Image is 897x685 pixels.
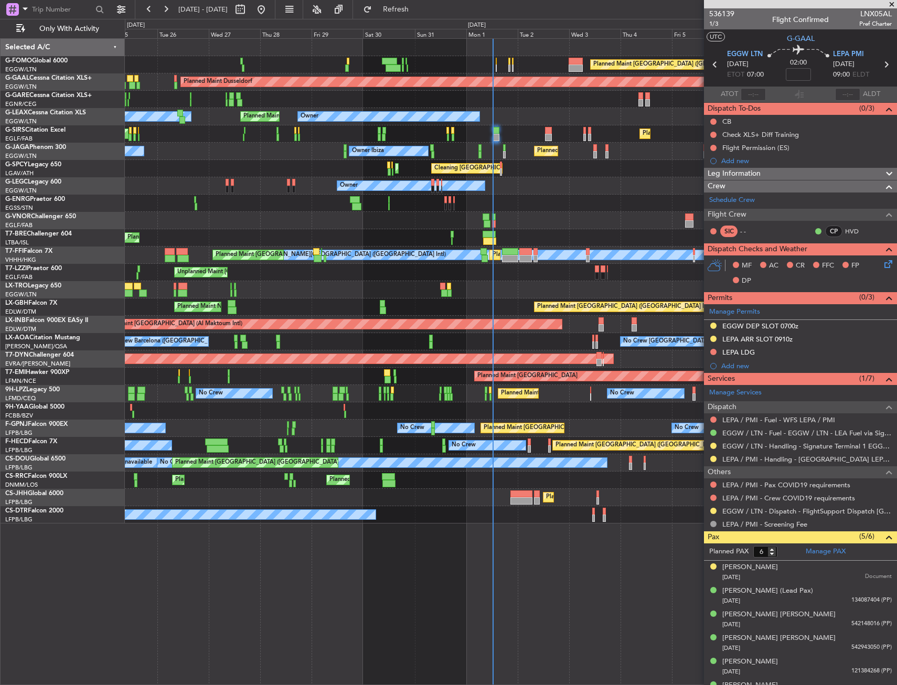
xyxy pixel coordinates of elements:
a: LFPB/LBG [5,464,33,472]
span: G-GAAL [787,33,815,44]
div: Planned Maint [GEOGRAPHIC_DATA] ([GEOGRAPHIC_DATA]) [484,420,649,436]
button: UTC [707,32,725,41]
span: ATOT [721,89,738,100]
a: F-GPNJFalcon 900EX [5,421,68,427]
div: Mon 25 [106,29,157,38]
a: T7-FFIFalcon 7X [5,248,52,254]
div: - - [740,227,764,236]
span: Pax [708,531,719,543]
a: EGGW/LTN [5,152,37,160]
a: LEPA / PMI - Fuel - WFS LEPA / PMI [722,415,835,424]
div: CB [722,117,731,126]
div: Flight Confirmed [772,14,829,25]
a: EGGW/LTN [5,83,37,91]
a: CS-JHHGlobal 6000 [5,490,63,497]
div: Tue 26 [157,29,209,38]
div: Owner Ibiza [352,143,384,159]
span: 542148016 (PP) [851,619,892,628]
a: LEPA / PMI - Handling - [GEOGRAPHIC_DATA] LEPA / PMI [722,455,892,464]
a: LX-INBFalcon 900EX EASy II [5,317,88,324]
button: Refresh [358,1,421,18]
a: LEPA / PMI - Crew COVID19 requirements [722,494,855,502]
div: Check XLS+ Diff Training [722,130,799,139]
span: T7-LZZI [5,265,27,272]
div: No Crew [160,455,184,470]
div: Planned Maint [GEOGRAPHIC_DATA] ([GEOGRAPHIC_DATA]) [556,437,721,453]
div: Planned Maint [GEOGRAPHIC_DATA] ([GEOGRAPHIC_DATA]) [643,126,808,142]
span: (5/6) [859,531,874,542]
span: [DATE] [722,644,740,652]
span: [DATE] [722,597,740,605]
div: Planned Maint Dusseldorf [184,74,252,90]
span: T7-BRE [5,231,27,237]
div: Fri 5 [672,29,723,38]
div: No Crew [610,386,634,401]
span: LX-INB [5,317,26,324]
a: LTBA/ISL [5,239,29,247]
a: HVD [845,227,869,236]
a: LX-GBHFalcon 7X [5,300,57,306]
span: 09:00 [833,70,850,80]
a: EGGW / LTN - Dispatch - FlightSupport Dispatch [GEOGRAPHIC_DATA] [722,507,892,516]
a: LFMN/NCE [5,377,36,385]
span: G-GARE [5,92,29,99]
a: G-VNORChallenger 650 [5,213,76,220]
a: DNMM/LOS [5,481,38,489]
span: Services [708,373,735,385]
span: G-GAAL [5,75,29,81]
span: G-JAGA [5,144,29,151]
div: SIC [720,226,738,237]
a: LFMD/CEQ [5,394,36,402]
a: LEPA / PMI - Screening Fee [722,520,807,529]
div: LEPA LDG [722,348,755,357]
span: Pref Charter [859,19,892,28]
span: CR [796,261,805,271]
div: Add new [721,156,892,165]
span: LEPA PMI [833,49,864,60]
a: Schedule Crew [709,195,755,206]
span: CS-DOU [5,456,30,462]
a: CS-DTRFalcon 2000 [5,508,63,514]
a: 9H-LPZLegacy 500 [5,387,60,393]
a: G-GARECessna Citation XLS+ [5,92,92,99]
span: 9H-YAA [5,404,29,410]
span: F-GPNJ [5,421,28,427]
span: [DATE] [722,668,740,676]
a: EGGW/LTN [5,291,37,298]
div: Thu 28 [260,29,312,38]
a: EDLW/DTM [5,325,36,333]
span: 07:00 [747,70,764,80]
div: Sat 30 [363,29,414,38]
a: FCBB/BZV [5,412,33,420]
span: 542943050 (PP) [851,643,892,652]
span: CS-DTR [5,508,28,514]
a: LX-AOACitation Mustang [5,335,80,341]
span: [DATE] [833,59,855,70]
div: A/C Unavailable [109,455,152,470]
span: (0/3) [859,103,874,114]
div: [PERSON_NAME] (Lead Pax) [722,586,813,596]
div: Tue 2 [518,29,569,38]
span: G-SPCY [5,162,28,168]
a: LFPB/LBG [5,498,33,506]
span: FP [851,261,859,271]
div: [PERSON_NAME] [722,657,778,667]
span: G-FOMO [5,58,32,64]
span: [DATE] [727,59,749,70]
a: Manage Services [709,388,762,398]
span: 134087404 (PP) [851,596,892,605]
a: 9H-YAAGlobal 5000 [5,404,65,410]
div: Planned Maint [GEOGRAPHIC_DATA] ([GEOGRAPHIC_DATA] Intl) [216,247,391,263]
span: 02:00 [790,58,807,68]
a: EGSS/STN [5,204,33,212]
div: Planned Maint [GEOGRAPHIC_DATA] ([GEOGRAPHIC_DATA]) [546,489,711,505]
div: Planned Maint [GEOGRAPHIC_DATA] ([GEOGRAPHIC_DATA]) [175,472,340,488]
div: Planned Maint [GEOGRAPHIC_DATA] ([GEOGRAPHIC_DATA]) [329,472,495,488]
span: Leg Information [708,168,761,180]
div: [PERSON_NAME] [722,562,778,573]
span: G-LEGC [5,179,28,185]
span: 121384268 (PP) [851,667,892,676]
div: Wed 3 [569,29,621,38]
a: G-SIRSCitation Excel [5,127,66,133]
span: LNX05AL [859,8,892,19]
